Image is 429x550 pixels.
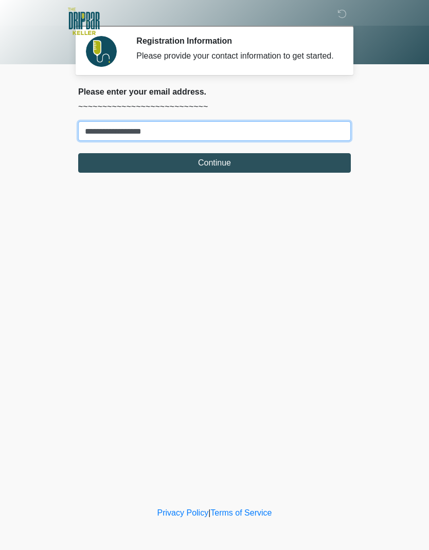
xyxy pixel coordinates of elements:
[78,87,351,97] h2: Please enter your email address.
[136,50,335,62] div: Please provide your contact information to get started.
[86,36,117,67] img: Agent Avatar
[208,508,210,517] a: |
[78,101,351,113] p: ~~~~~~~~~~~~~~~~~~~~~~~~~~~
[157,508,209,517] a: Privacy Policy
[78,153,351,173] button: Continue
[68,8,100,35] img: The DRIPBaR - Keller Logo
[210,508,272,517] a: Terms of Service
